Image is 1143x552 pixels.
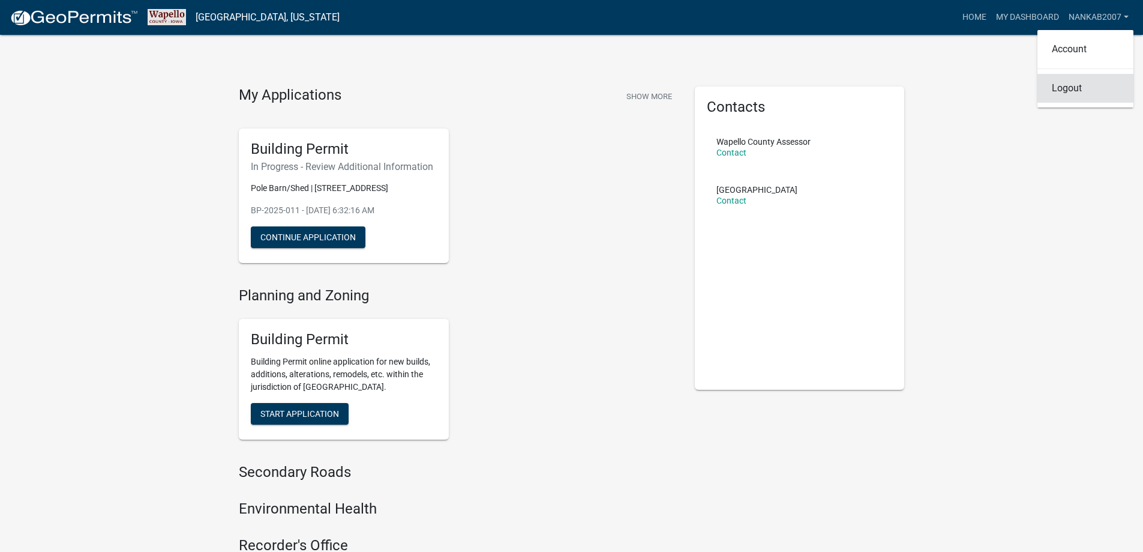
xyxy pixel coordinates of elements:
[1037,30,1133,108] div: nankab2007
[251,331,437,348] h5: Building Permit
[1037,74,1133,103] a: Logout
[251,161,437,172] h6: In Progress - Review Additional Information
[1064,6,1133,29] a: nankab2007
[1037,35,1133,64] a: Account
[148,9,186,25] img: Wapello County, Iowa
[622,86,677,106] button: Show More
[239,500,677,518] h4: Environmental Health
[991,6,1064,29] a: My Dashboard
[251,182,437,195] p: Pole Barn/Shed | [STREET_ADDRESS]
[707,99,893,116] h5: Contacts
[716,148,746,157] a: Contact
[958,6,991,29] a: Home
[716,186,797,194] p: [GEOGRAPHIC_DATA]
[251,141,437,158] h5: Building Permit
[716,196,746,205] a: Contact
[239,464,677,481] h4: Secondary Roads
[239,86,341,105] h4: My Applications
[716,138,811,146] p: Wapello County Assessor
[251,403,349,425] button: Start Application
[260,409,339,419] span: Start Application
[251,204,437,217] p: BP-2025-011 - [DATE] 6:32:16 AM
[251,356,437,393] p: Building Permit online application for new builds, additions, alterations, remodels, etc. within ...
[196,7,340,28] a: [GEOGRAPHIC_DATA], [US_STATE]
[239,287,677,305] h4: Planning and Zoning
[251,226,365,248] button: Continue Application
